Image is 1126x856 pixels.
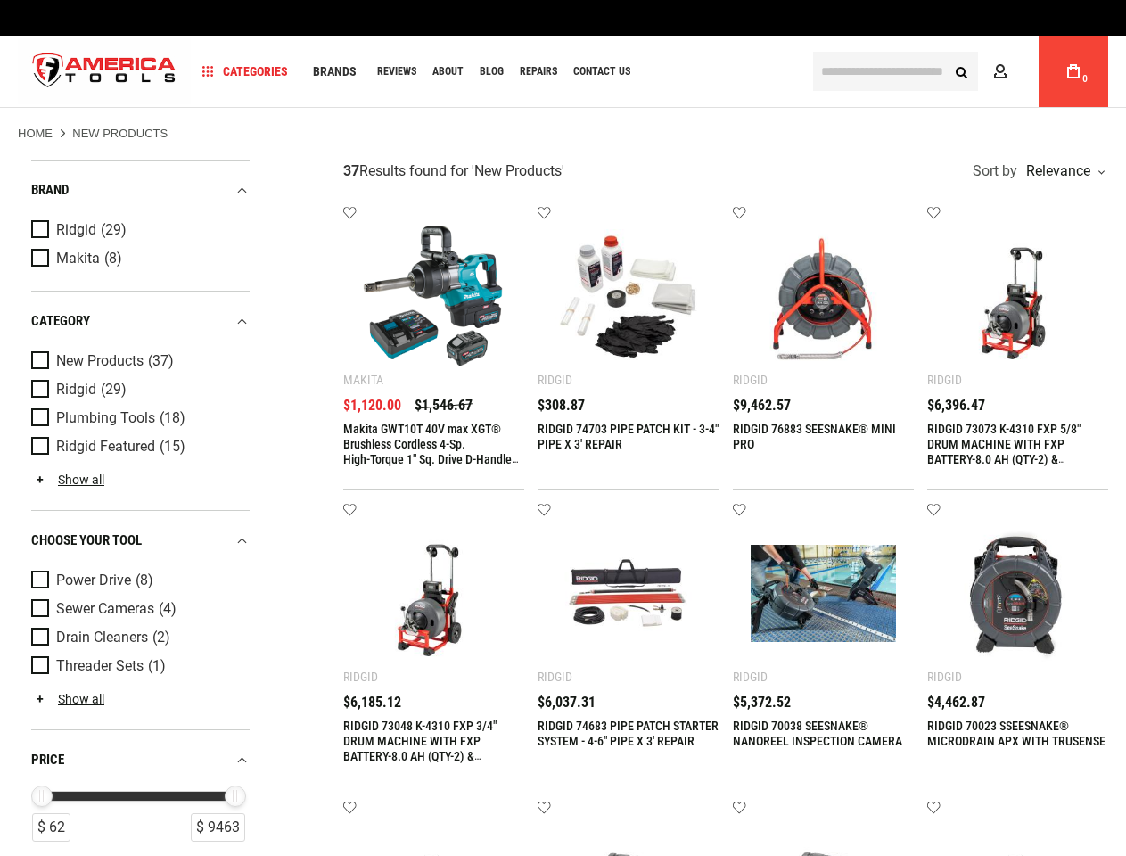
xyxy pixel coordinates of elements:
a: Ridgid Featured (15) [31,437,245,457]
span: Plumbing Tools [56,410,155,426]
span: $6,037.31 [538,695,596,710]
div: Brand [31,178,250,202]
a: Contact Us [565,60,638,84]
strong: New Products [72,127,168,140]
div: Makita [343,373,383,387]
a: Show all [31,692,104,706]
div: Ridgid [927,373,962,387]
div: Ridgid [927,670,962,684]
a: RIDGID 73073 K-4310 FXP 5/8" DRUM MACHINE WITH FXP BATTERY-8.0 AH (QTY-2) & CHARGER [927,422,1081,481]
a: Show all [31,473,104,487]
a: Repairs [512,60,565,84]
span: Reviews [377,66,416,77]
span: $1,546.67 [415,399,473,413]
span: Repairs [520,66,557,77]
span: About [432,66,464,77]
span: (15) [160,440,185,455]
span: Brands [313,65,357,78]
a: Brands [305,60,365,84]
div: Ridgid [538,373,572,387]
span: Sewer Cameras [56,601,154,617]
a: Makita GWT10T 40V max XGT® Brushless Cordless 4‑Sp. High‑Torque 1" Sq. Drive D‑Handle Extended An... [343,422,523,497]
span: Ridgid [56,222,96,238]
div: $ 9463 [191,813,245,843]
span: Drain Cleaners [56,630,148,646]
span: $5,372.52 [733,695,791,710]
span: (8) [104,251,122,267]
span: Sort by [973,164,1017,178]
span: Ridgid Featured [56,439,155,455]
span: Power Drive [56,572,131,588]
a: Categories [194,60,296,84]
div: Ridgid [538,670,572,684]
img: RIDGID 74703 PIPE PATCH KIT - 3-4 [555,224,701,369]
span: Makita [56,251,100,267]
a: Home [18,126,53,142]
div: price [31,748,250,772]
span: (1) [148,659,166,674]
img: RIDGID 73073 K-4310 FXP 5/8 [945,224,1090,369]
button: Search [944,54,978,88]
span: (37) [148,354,174,369]
img: RIDGID 76883 SEESNAKE® MINI PRO [751,224,896,369]
div: category [31,309,250,333]
span: (29) [101,223,127,238]
span: (4) [159,602,177,617]
a: Sewer Cameras (4) [31,599,245,619]
span: Contact Us [573,66,630,77]
a: RIDGID 73048 K-4310 FXP 3/4" DRUM MACHINE WITH FXP BATTERY-8.0 AH (QTY-2) & CHARGER [343,719,497,778]
span: New Products [474,162,562,179]
a: Reviews [369,60,424,84]
a: RIDGID 70023 SSEESNAKE® MICRODRAIN APX WITH TRUSENSE [927,719,1105,748]
img: RIDGID 70038 SEESNAKE® NANOREEL INSPECTION CAMERA [751,521,896,666]
a: RIDGID 74683 PIPE PATCH STARTER SYSTEM - 4-6" PIPE X 3' REPAIR [538,719,719,748]
span: (2) [152,630,170,646]
div: Ridgid [733,670,768,684]
span: Ridgid [56,382,96,398]
a: RIDGID 74703 PIPE PATCH KIT - 3-4" PIPE X 3' REPAIR [538,422,719,451]
a: Makita (8) [31,249,245,268]
a: Plumbing Tools (18) [31,408,245,428]
a: New Products (37) [31,351,245,371]
a: Drain Cleaners (2) [31,628,245,647]
a: store logo [18,38,191,105]
div: Ridgid [733,373,768,387]
img: Makita GWT10T 40V max XGT® Brushless Cordless 4‑Sp. High‑Torque 1 [361,224,506,369]
div: Ridgid [343,670,378,684]
a: RIDGID 70038 SEESNAKE® NANOREEL INSPECTION CAMERA [733,719,902,748]
span: (8) [136,573,153,588]
span: $6,396.47 [927,399,985,413]
a: RIDGID 76883 SEESNAKE® MINI PRO [733,422,896,451]
a: 0 [1056,36,1090,107]
div: $ 62 [32,813,70,843]
span: $6,185.12 [343,695,401,710]
img: RIDGID 73048 K-4310 FXP 3/4 [361,521,506,666]
span: $1,120.00 [343,399,401,413]
span: Blog [480,66,504,77]
span: Threader Sets [56,658,144,674]
span: 0 [1082,74,1088,84]
a: Threader Sets (1) [31,656,245,676]
img: RIDGID 74683 PIPE PATCH STARTER SYSTEM - 4-6 [555,521,701,666]
span: Categories [202,65,288,78]
span: $9,462.57 [733,399,791,413]
span: (18) [160,411,185,426]
a: About [424,60,472,84]
strong: 37 [343,162,359,179]
div: Choose Your Tool [31,529,250,553]
span: $308.87 [538,399,585,413]
a: Blog [472,60,512,84]
a: Ridgid (29) [31,380,245,399]
img: RIDGID 70023 SSEESNAKE® MICRODRAIN APX WITH TRUSENSE [945,521,1090,666]
span: (29) [101,383,127,398]
a: Power Drive (8) [31,571,245,590]
span: New Products [56,353,144,369]
a: Ridgid (29) [31,220,245,240]
div: Relevance [1022,164,1104,178]
div: Results found for ' ' [343,162,564,181]
img: America Tools [18,38,191,105]
span: $4,462.87 [927,695,985,710]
